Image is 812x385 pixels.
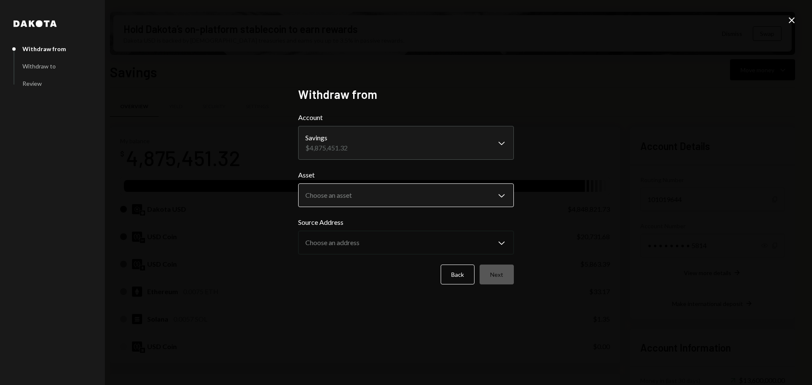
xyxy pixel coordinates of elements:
[298,86,514,103] h2: Withdraw from
[298,170,514,180] label: Asset
[298,183,514,207] button: Asset
[298,112,514,123] label: Account
[22,45,66,52] div: Withdraw from
[298,126,514,160] button: Account
[298,217,514,227] label: Source Address
[298,231,514,254] button: Source Address
[441,265,475,284] button: Back
[22,63,56,70] div: Withdraw to
[22,80,42,87] div: Review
